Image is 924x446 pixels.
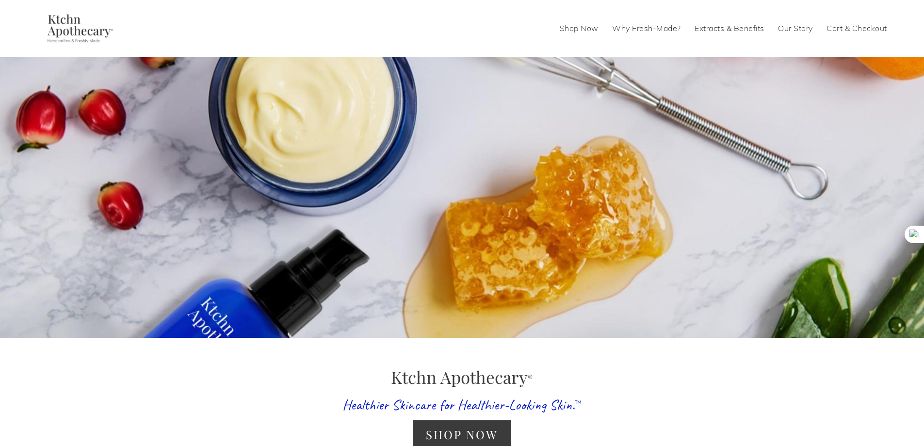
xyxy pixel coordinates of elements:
span: Ktchn Apothecary [391,365,533,388]
sup: ® [528,373,533,382]
a: Extracts & Benefits [695,21,764,36]
a: Shop Now [560,21,599,36]
img: Ktchn Apothecary [37,14,120,43]
a: Cart & Checkout [827,21,887,36]
span: Healthier Skincare for Healthier-Looking Skin. [342,396,575,414]
a: Our Story [778,21,813,36]
sup: ™ [575,398,582,408]
a: Why Fresh-Made? [612,21,681,36]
